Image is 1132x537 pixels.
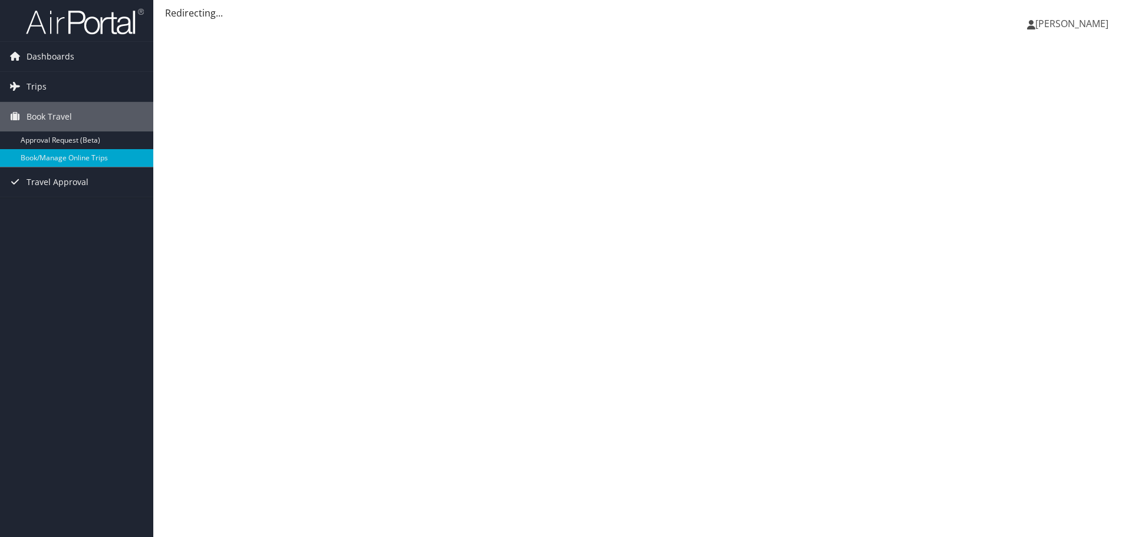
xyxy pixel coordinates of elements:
[165,6,1120,20] div: Redirecting...
[27,167,88,197] span: Travel Approval
[1035,17,1108,30] span: [PERSON_NAME]
[27,72,47,101] span: Trips
[27,102,72,131] span: Book Travel
[27,42,74,71] span: Dashboards
[1027,6,1120,41] a: [PERSON_NAME]
[26,8,144,35] img: airportal-logo.png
